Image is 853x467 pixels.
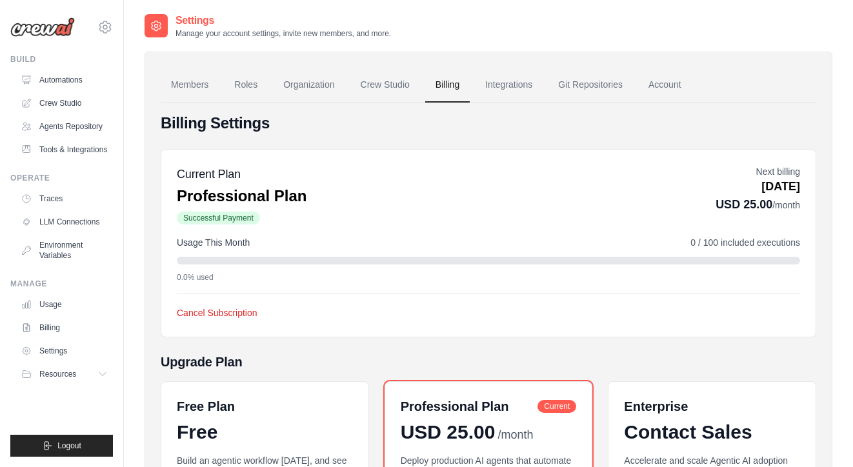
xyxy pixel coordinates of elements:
p: [DATE] [716,178,800,195]
div: Manage [10,279,113,289]
span: USD 25.00 [401,421,496,444]
span: Usage This Month [177,236,250,249]
span: Resources [39,369,76,379]
a: Environment Variables [15,235,113,266]
span: /month [772,200,800,210]
h4: Billing Settings [161,113,816,134]
a: Git Repositories [548,68,633,103]
a: Account [638,68,692,103]
h2: Settings [176,13,391,28]
span: 0 / 100 included executions [690,236,800,249]
h5: Current Plan [177,165,306,183]
img: Logo [10,17,75,37]
a: Members [161,68,219,103]
div: Build [10,54,113,65]
button: Resources [15,364,113,384]
a: Crew Studio [350,68,420,103]
div: Operate [10,173,113,183]
h6: Free Plan [177,397,235,415]
span: /month [497,426,533,444]
a: Billing [425,68,470,103]
span: Current [537,400,576,413]
a: LLM Connections [15,212,113,232]
button: Cancel Subscription [177,306,257,319]
p: USD 25.00 [716,195,800,214]
a: Settings [15,341,113,361]
a: Integrations [475,68,543,103]
h6: Enterprise [624,397,800,415]
a: Tools & Integrations [15,139,113,160]
h6: Professional Plan [401,397,509,415]
a: Agents Repository [15,116,113,137]
a: Billing [15,317,113,338]
span: Logout [57,441,81,451]
p: Manage your account settings, invite new members, and more. [176,28,391,39]
a: Crew Studio [15,93,113,114]
a: Automations [15,70,113,90]
a: Organization [273,68,345,103]
div: Contact Sales [624,421,800,444]
span: 0.0% used [177,272,214,283]
p: Professional Plan [177,186,306,206]
a: Usage [15,294,113,315]
span: Successful Payment [177,212,260,224]
a: Traces [15,188,113,209]
p: Next billing [716,165,800,178]
a: Roles [224,68,268,103]
button: Logout [10,435,113,457]
h5: Upgrade Plan [161,353,816,371]
div: Free [177,421,353,444]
